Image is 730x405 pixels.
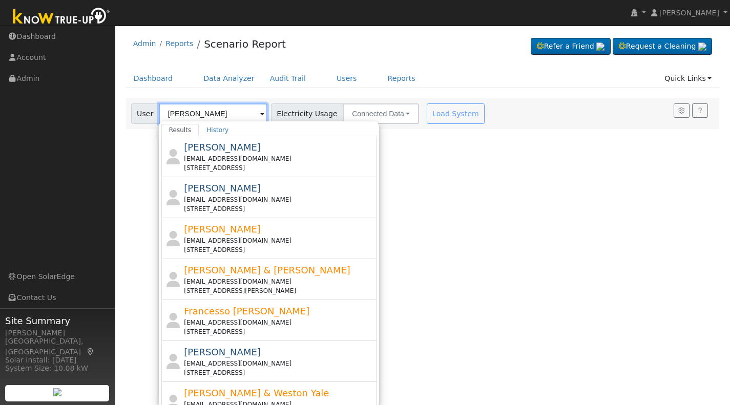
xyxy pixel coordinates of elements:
[184,347,261,357] span: [PERSON_NAME]
[184,318,374,327] div: [EMAIL_ADDRESS][DOMAIN_NAME]
[343,103,419,124] button: Connected Data
[184,183,261,194] span: [PERSON_NAME]
[159,103,267,124] input: Select a User
[184,327,374,336] div: [STREET_ADDRESS]
[184,163,374,173] div: [STREET_ADDRESS]
[5,314,110,328] span: Site Summary
[184,236,374,245] div: [EMAIL_ADDRESS][DOMAIN_NAME]
[184,368,374,377] div: [STREET_ADDRESS]
[613,38,712,55] a: Request a Cleaning
[5,336,110,357] div: [GEOGRAPHIC_DATA], [GEOGRAPHIC_DATA]
[126,69,181,88] a: Dashboard
[184,245,374,254] div: [STREET_ADDRESS]
[161,124,199,136] a: Results
[262,69,314,88] a: Audit Trail
[184,224,261,235] span: [PERSON_NAME]
[184,388,329,398] span: [PERSON_NAME] & Weston Yale
[271,103,343,124] span: Electricity Usage
[596,42,604,51] img: retrieve
[53,388,61,396] img: retrieve
[184,265,350,275] span: [PERSON_NAME] & [PERSON_NAME]
[165,39,193,48] a: Reports
[380,69,423,88] a: Reports
[199,124,236,136] a: History
[5,328,110,338] div: [PERSON_NAME]
[5,355,110,366] div: Solar Install: [DATE]
[8,6,115,29] img: Know True-Up
[692,103,708,118] a: Help Link
[131,103,159,124] span: User
[657,69,719,88] a: Quick Links
[184,195,374,204] div: [EMAIL_ADDRESS][DOMAIN_NAME]
[184,277,374,286] div: [EMAIL_ADDRESS][DOMAIN_NAME]
[196,69,262,88] a: Data Analyzer
[184,142,261,153] span: [PERSON_NAME]
[184,154,374,163] div: [EMAIL_ADDRESS][DOMAIN_NAME]
[674,103,690,118] button: Settings
[86,348,95,356] a: Map
[133,39,156,48] a: Admin
[184,286,374,295] div: [STREET_ADDRESS][PERSON_NAME]
[204,38,286,50] a: Scenario Report
[5,363,110,374] div: System Size: 10.08 kW
[184,359,374,368] div: [EMAIL_ADDRESS][DOMAIN_NAME]
[531,38,611,55] a: Refer a Friend
[698,42,706,51] img: retrieve
[329,69,365,88] a: Users
[659,9,719,17] span: [PERSON_NAME]
[184,306,309,316] span: Francesso [PERSON_NAME]
[184,204,374,214] div: [STREET_ADDRESS]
